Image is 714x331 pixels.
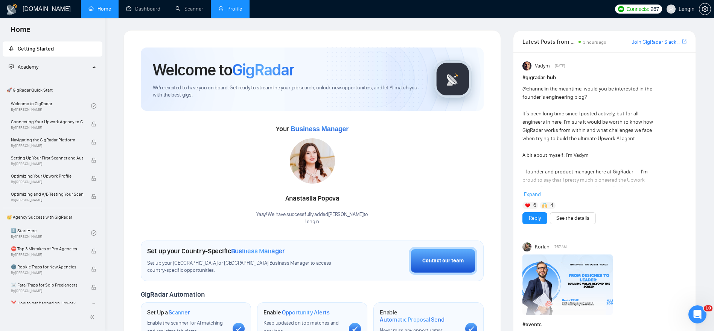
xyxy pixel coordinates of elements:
span: By [PERSON_NAME] [11,271,83,275]
span: lock [91,285,96,290]
button: See the details [550,212,596,224]
span: By [PERSON_NAME] [11,253,83,257]
a: searchScanner [175,6,203,12]
img: 1686131229812-7.jpg [290,138,335,184]
span: Latest Posts from the GigRadar Community [522,37,576,46]
span: Navigating the GigRadar Platform [11,136,83,144]
img: logo [6,3,18,15]
span: export [682,38,687,44]
span: [DATE] [555,63,565,69]
div: Contact our team [422,257,464,265]
span: By [PERSON_NAME] [11,180,83,184]
p: Lengin . [256,218,368,225]
a: Reply [529,214,541,222]
span: By [PERSON_NAME] [11,162,83,166]
h1: Enable [263,309,330,316]
a: export [682,38,687,45]
h1: Enable [380,309,459,323]
h1: Set up your Country-Specific [147,247,285,255]
span: Business Manager [231,247,285,255]
span: Setting Up Your First Scanner and Auto-Bidder [11,154,83,162]
span: ☠️ Fatal Traps for Solo Freelancers [11,281,83,289]
a: dashboardDashboard [126,6,160,12]
h1: Set Up a [147,309,190,316]
span: 👑 Agency Success with GigRadar [3,210,102,225]
img: Korlan [522,242,531,251]
iframe: Intercom live chat [688,305,706,323]
span: We're excited to have you on board. Get ready to streamline your job search, unlock new opportuni... [153,84,422,99]
div: Yaay! We have successfully added [PERSON_NAME] to [256,211,368,225]
span: lock [91,194,96,199]
span: 🌚 Rookie Traps for New Agencies [11,263,83,271]
a: Welcome to GigRadarBy[PERSON_NAME] [11,98,91,114]
h1: # events [522,320,687,329]
span: GigRadar [232,60,294,80]
button: setting [699,3,711,15]
span: Getting Started [18,46,54,52]
span: lock [91,248,96,254]
span: lock [91,158,96,163]
a: setting [699,6,711,12]
span: Vadym [535,62,550,70]
span: lock [91,303,96,308]
span: By [PERSON_NAME] [11,289,83,293]
span: Automatic Proposal Send [380,316,444,323]
span: 4 [550,202,553,209]
img: upwork-logo.png [618,6,624,12]
span: ❌ How to get banned on Upwork [11,299,83,307]
img: F09HV7Q5KUN-Denis%20True.png [522,254,613,315]
span: Optimizing and A/B Testing Your Scanner for Better Results [11,190,83,198]
span: 7:57 AM [554,244,567,250]
span: By [PERSON_NAME] [11,144,83,148]
span: Opportunity Alerts [282,309,330,316]
img: 🙌 [542,203,547,208]
div: Anastasiia Popova [256,192,368,205]
span: fund-projection-screen [9,64,14,69]
span: lock [91,267,96,272]
span: Expand [524,191,541,198]
a: Join GigRadar Slack Community [632,38,681,46]
span: Korlan [535,243,550,251]
div: in the meantime, would you be interested in the founder’s engineering blog? It’s been long time s... [522,85,654,300]
span: lock [91,176,96,181]
span: GigRadar Automation [141,290,204,299]
span: Connects: [626,5,649,13]
span: double-left [90,313,97,321]
img: gigradar-logo.png [434,60,472,98]
span: By [PERSON_NAME] [11,198,83,202]
a: 1️⃣ Start HereBy[PERSON_NAME] [11,225,91,241]
span: 🚀 GigRadar Quick Start [3,83,102,98]
span: @channel [522,86,545,92]
span: 267 [650,5,659,13]
span: Set up your [GEOGRAPHIC_DATA] or [GEOGRAPHIC_DATA] Business Manager to access country-specific op... [147,260,345,274]
span: Business Manager [291,125,349,133]
a: homeHome [88,6,111,12]
span: Scanner [169,309,190,316]
span: lock [91,121,96,127]
span: setting [699,6,711,12]
h1: # gigradar-hub [522,74,687,82]
span: Optimizing Your Upwork Profile [11,172,83,180]
li: Getting Started [3,41,102,57]
span: 3 hours ago [583,40,606,45]
span: Connecting Your Upwork Agency to GigRadar [11,118,83,126]
a: See the details [556,214,589,222]
a: userProfile [218,6,242,12]
span: check-circle [91,103,96,109]
button: Contact our team [409,247,477,275]
span: Academy [9,64,38,70]
span: Home [5,24,37,40]
img: Vadym [522,61,531,70]
span: Your [276,125,349,133]
span: ⛔ Top 3 Mistakes of Pro Agencies [11,245,83,253]
span: Academy [18,64,38,70]
span: rocket [9,46,14,51]
span: By [PERSON_NAME] [11,126,83,130]
img: ❤️ [525,203,530,208]
span: check-circle [91,230,96,236]
span: 6 [533,202,536,209]
span: 10 [704,305,712,311]
span: user [668,6,674,12]
h1: Welcome to [153,60,294,80]
span: lock [91,139,96,145]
